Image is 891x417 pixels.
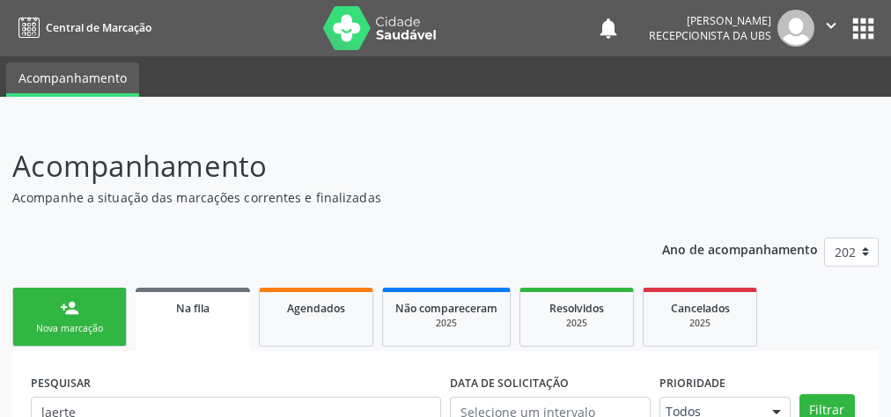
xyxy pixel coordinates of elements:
[533,317,621,330] div: 2025
[395,301,497,316] span: Não compareceram
[659,369,725,397] label: Prioridade
[287,301,345,316] span: Agendados
[12,188,619,207] p: Acompanhe a situação das marcações correntes e finalizadas
[549,301,604,316] span: Resolvidos
[596,16,621,40] button: notifications
[395,317,497,330] div: 2025
[46,20,151,35] span: Central de Marcação
[656,317,744,330] div: 2025
[814,10,848,47] button: 
[26,322,114,335] div: Nova marcação
[176,301,210,316] span: Na fila
[671,301,730,316] span: Cancelados
[12,13,151,42] a: Central de Marcação
[848,13,879,44] button: apps
[662,238,818,260] p: Ano de acompanhamento
[31,369,91,397] label: PESQUISAR
[649,13,771,28] div: [PERSON_NAME]
[60,298,79,318] div: person_add
[6,62,139,97] a: Acompanhamento
[12,144,619,188] p: Acompanhamento
[450,369,569,397] label: DATA DE SOLICITAÇÃO
[649,28,771,43] span: Recepcionista da UBS
[777,10,814,47] img: img
[821,16,841,35] i: 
